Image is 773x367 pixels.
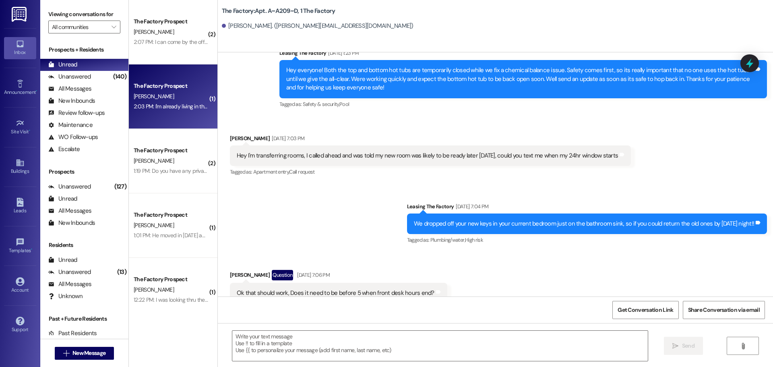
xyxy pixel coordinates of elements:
[29,128,30,133] span: •
[253,168,289,175] span: Apartment entry ,
[48,145,80,153] div: Escalate
[48,133,98,141] div: WO Follow-ups
[48,8,120,21] label: Viewing conversations for
[134,38,260,46] div: 2:07 PM: I can come by the office [DATE] if that's easier
[4,275,36,297] a: Account
[286,66,754,92] div: Hey everyone! Both the top and bottom hot tubs are temporarily closed while we fix a chemical bal...
[237,151,618,160] div: Hey I'm transferring rooms, I called ahead and was told my new room was likely to be ready later ...
[4,235,36,257] a: Templates •
[48,60,77,69] div: Unread
[289,168,314,175] span: Call request
[454,202,488,211] div: [DATE] 7:04 PM
[740,343,746,349] i: 
[407,234,767,246] div: Tagged as:
[48,121,93,129] div: Maintenance
[55,347,114,360] button: New Message
[40,168,128,176] div: Prospects
[664,337,703,355] button: Send
[407,202,767,214] div: Leasing The Factory
[134,17,208,26] div: The Factory Prospect
[279,98,767,110] div: Tagged as:
[230,134,631,145] div: [PERSON_NAME]
[230,270,447,283] div: [PERSON_NAME]
[295,271,330,279] div: [DATE] 7:06 PM
[270,134,304,143] div: [DATE] 7:03 PM
[222,7,335,15] b: The Factory: Apt. A~A209~D, 1 The Factory
[4,156,36,178] a: Buildings
[134,275,208,284] div: The Factory Prospect
[134,296,759,303] div: 12:22 PM: I was looking thru the lease agreement and cannot find the company name that provides r...
[672,343,678,349] i: 
[48,182,91,191] div: Unanswered
[4,314,36,336] a: Support
[12,7,28,22] img: ResiDesk Logo
[134,211,208,219] div: The Factory Prospect
[134,103,225,110] div: 2:03 PM: I'm already living in the factory
[63,350,69,357] i: 
[48,256,77,264] div: Unread
[326,49,359,57] div: [DATE] 1:23 PM
[134,232,225,239] div: 1:01 PM: He moved in [DATE] actually 😊
[48,219,95,227] div: New Inbounds
[72,349,105,357] span: New Message
[48,207,91,215] div: All Messages
[115,266,128,278] div: (13)
[48,292,83,301] div: Unknown
[40,241,128,249] div: Residents
[48,195,77,203] div: Unread
[48,73,91,81] div: Unanswered
[134,82,208,90] div: The Factory Prospect
[134,28,174,35] span: [PERSON_NAME]
[52,21,107,33] input: All communities
[134,157,174,164] span: [PERSON_NAME]
[112,180,128,193] div: (127)
[272,270,293,280] div: Question
[48,85,91,93] div: All Messages
[4,116,36,138] a: Site Visit •
[134,286,174,293] span: [PERSON_NAME]
[237,289,434,297] div: Ok that should work, Does it need to be before 5 when front desk hours end?
[303,101,339,108] span: Safety & security ,
[36,88,37,94] span: •
[111,70,128,83] div: (140)
[48,97,95,105] div: New Inbounds
[618,306,673,314] span: Get Conversation Link
[414,220,754,228] div: We dropped off your new keys in your current bedroom just on the bathroom sink, so if you could r...
[4,195,36,217] a: Leads
[48,280,91,288] div: All Messages
[48,329,97,338] div: Past Residents
[612,301,678,319] button: Get Conversation Link
[230,166,631,178] div: Tagged as:
[279,49,767,60] div: Leasing The Factory
[48,109,105,117] div: Review follow-ups
[683,301,765,319] button: Share Conversation via email
[40,315,128,323] div: Past + Future Residents
[31,247,32,252] span: •
[465,236,483,243] span: High risk
[222,22,413,30] div: [PERSON_NAME]. ([PERSON_NAME][EMAIL_ADDRESS][DOMAIN_NAME])
[339,101,349,108] span: Pool
[40,46,128,54] div: Prospects + Residents
[688,306,760,314] span: Share Conversation via email
[48,268,91,276] div: Unanswered
[430,236,465,243] span: Plumbing/water ,
[134,146,208,155] div: The Factory Prospect
[134,167,313,174] div: 1:19 PM: Do you have any private options under $700 or shared under $600?
[4,37,36,59] a: Inbox
[134,93,174,100] span: [PERSON_NAME]
[682,342,694,350] span: Send
[112,24,116,30] i: 
[134,222,174,229] span: [PERSON_NAME]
